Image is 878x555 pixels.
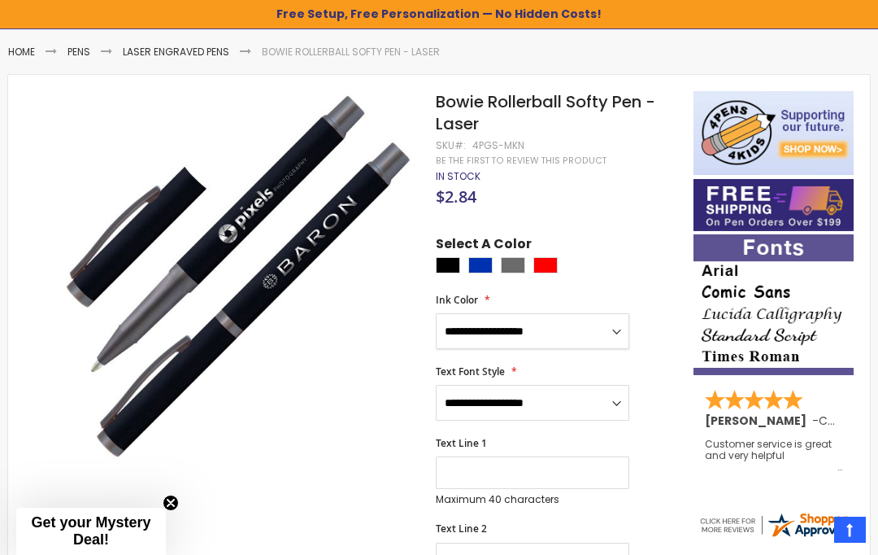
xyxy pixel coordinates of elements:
a: Laser Engraved Pens [123,45,229,59]
strong: SKU [436,138,466,152]
li: Bowie Rollerball Softy Pen - Laser [262,46,440,59]
img: Bowie Rollerball Softy Pen - Laser [41,89,416,465]
span: Bowie Rollerball Softy Pen - Laser [436,90,655,135]
div: Black [436,257,460,273]
span: [PERSON_NAME] [705,413,812,429]
p: Maximum 40 characters [436,493,629,506]
div: Red [533,257,558,273]
div: Blue [468,257,493,273]
img: Free shipping on orders over $199 [693,179,854,231]
img: font-personalization-examples [693,234,854,375]
div: Customer service is great and very helpful [705,439,842,474]
span: Text Line 2 [436,522,487,535]
span: In stock [436,169,480,183]
div: Get your Mystery Deal!Close teaser [16,508,166,555]
span: Ink Color [436,293,478,307]
span: Text Line 1 [436,436,487,450]
span: CO [819,413,837,429]
span: Get your Mystery Deal! [31,514,150,548]
a: Pens [67,45,90,59]
a: Home [8,45,35,59]
div: Grey [501,257,525,273]
span: Select A Color [436,235,532,257]
div: 4PGS-MKN [472,139,524,152]
button: Close teaser [163,495,179,511]
a: Top [834,517,866,543]
a: 4pens.com certificate URL [698,529,854,543]
img: 4pens 4 kids [693,91,854,176]
div: Availability [436,170,480,183]
span: $2.84 [436,186,476,208]
span: Text Font Style [436,365,505,378]
a: Be the first to review this product [436,155,606,167]
img: 4pens.com widget logo [698,510,854,540]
